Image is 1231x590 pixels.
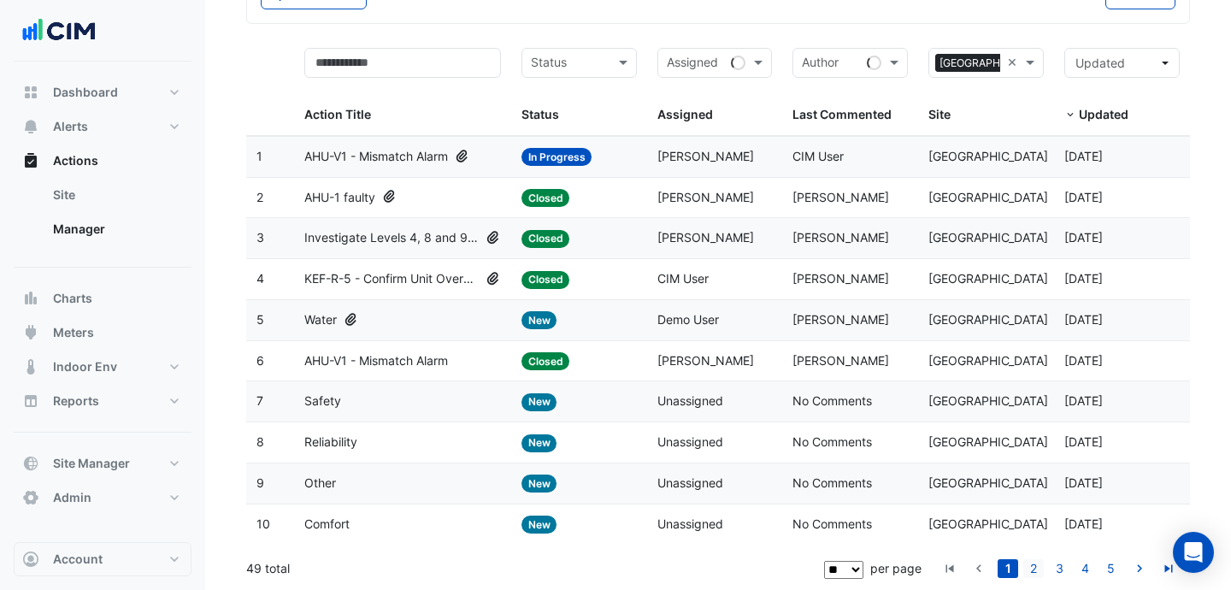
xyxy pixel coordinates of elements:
span: 5 [256,312,264,327]
span: New [521,516,557,534]
li: page 2 [1021,559,1046,578]
span: No Comments [792,393,872,408]
a: 2 [1023,559,1044,578]
div: Open Intercom Messenger [1173,532,1214,573]
button: Admin [14,481,191,515]
span: New [521,434,557,452]
span: [GEOGRAPHIC_DATA] [928,516,1048,531]
span: AHU-V1 - Mismatch Alarm [304,351,448,371]
span: Assigned [657,107,713,121]
span: Closed [521,189,570,207]
span: New [521,475,557,493]
button: Meters [14,316,191,350]
span: [GEOGRAPHIC_DATA] [928,271,1048,286]
span: New [521,311,557,329]
span: [GEOGRAPHIC_DATA] [935,54,1050,73]
span: Safety [304,392,341,411]
button: Indoor Env [14,350,191,384]
li: page 5 [1098,559,1123,578]
span: 2025-02-04T13:25:42.468 [1064,312,1103,327]
span: [PERSON_NAME] [792,353,889,368]
span: Site [928,107,951,121]
span: Updated [1075,56,1125,70]
app-icon: Meters [22,324,39,341]
li: page 1 [995,559,1021,578]
span: 6 [256,353,264,368]
span: 2025-01-22T16:48:36.371 [1064,393,1103,408]
span: [PERSON_NAME] [657,149,754,163]
span: [GEOGRAPHIC_DATA] [928,190,1048,204]
app-icon: Site Manager [22,455,39,472]
span: No Comments [792,516,872,531]
span: Account [53,551,103,568]
span: Clear [1007,53,1022,73]
button: Site Manager [14,446,191,481]
span: [GEOGRAPHIC_DATA] [928,312,1048,327]
span: 9 [256,475,264,490]
span: No Comments [792,475,872,490]
span: Alerts [53,118,88,135]
button: Updated [1064,48,1180,78]
span: per page [870,561,922,575]
span: Unassigned [657,434,723,449]
span: [PERSON_NAME] [792,271,889,286]
span: No Comments [792,434,872,449]
app-icon: Reports [22,392,39,410]
span: Unassigned [657,475,723,490]
li: page 4 [1072,559,1098,578]
app-icon: Alerts [22,118,39,135]
a: go to first page [939,559,960,578]
span: CIM User [792,149,844,163]
span: [GEOGRAPHIC_DATA] [928,393,1048,408]
span: Other [304,474,336,493]
img: Company Logo [21,14,97,48]
span: [PERSON_NAME] [657,230,754,245]
span: 10 [256,516,270,531]
span: Closed [521,352,570,370]
span: CIM User [657,271,709,286]
app-icon: Indoor Env [22,358,39,375]
a: 3 [1049,559,1069,578]
span: Site Manager [53,455,130,472]
a: Site [39,178,191,212]
span: 2 [256,190,263,204]
span: [GEOGRAPHIC_DATA] [928,434,1048,449]
span: Reliability [304,433,357,452]
span: 2025-02-13T09:58:03.921 [1064,230,1103,245]
span: 2025-09-11T14:26:30.632 [1064,149,1103,163]
span: 7 [256,393,263,408]
span: 2025-01-22T16:48:22.384 [1064,434,1103,449]
span: Actions [53,152,98,169]
a: go to next page [1129,559,1150,578]
span: Action Title [304,107,371,121]
button: Actions [14,144,191,178]
span: Unassigned [657,393,723,408]
span: 4 [256,271,264,286]
span: Indoor Env [53,358,117,375]
button: Account [14,542,191,576]
app-icon: Dashboard [22,84,39,101]
span: Water [304,310,337,330]
span: AHU-1 faulty [304,188,375,208]
span: Closed [521,271,570,289]
span: Demo User [657,312,719,327]
span: AHU-V1 - Mismatch Alarm [304,147,448,167]
span: KEF-R-5 - Confirm Unit Overnight Operation [304,269,480,289]
span: Unassigned [657,516,723,531]
span: [PERSON_NAME] [657,353,754,368]
span: Dashboard [53,84,118,101]
span: 8 [256,434,264,449]
app-icon: Actions [22,152,39,169]
span: Comfort [304,515,350,534]
span: [GEOGRAPHIC_DATA] [928,353,1048,368]
span: In Progress [521,148,592,166]
span: 1 [256,149,262,163]
span: 2025-02-13T09:57:47.930 [1064,271,1103,286]
span: Meters [53,324,94,341]
span: Closed [521,230,570,248]
span: Last Commented [792,107,892,121]
span: [PERSON_NAME] [792,190,889,204]
button: Alerts [14,109,191,144]
span: 2025-01-22T16:47:57.520 [1064,516,1103,531]
li: page 3 [1046,559,1072,578]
